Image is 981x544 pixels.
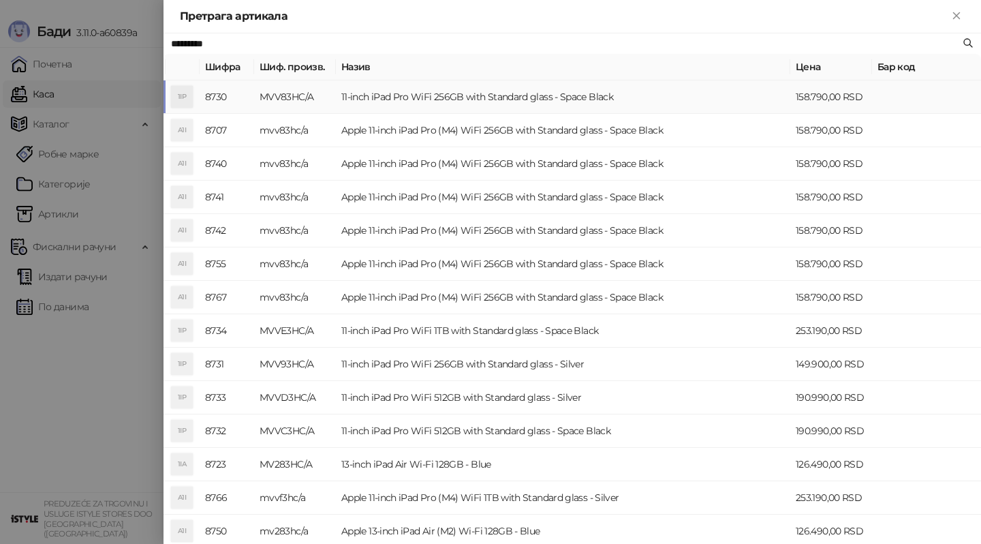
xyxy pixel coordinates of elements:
[171,320,193,342] div: 1IP
[200,414,254,448] td: 8732
[254,448,336,481] td: MV283HC/A
[790,481,872,515] td: 253.190,00 RSD
[200,381,254,414] td: 8733
[200,448,254,481] td: 8723
[790,80,872,114] td: 158.790,00 RSD
[790,414,872,448] td: 190.990,00 RSD
[790,214,872,247] td: 158.790,00 RSD
[336,381,790,414] td: 11-inch iPad Pro WiFi 512GB with Standard glass - Silver
[336,314,790,348] td: 11-inch iPad Pro WiFi 1TB with Standard glass - Space Black
[336,247,790,281] td: Apple 11-inch iPad Pro (M4) WiFi 256GB with Standard glass - Space Black
[790,314,872,348] td: 253.190,00 RSD
[200,181,254,214] td: 8741
[200,54,254,80] th: Шифра
[254,481,336,515] td: mvvf3hc/a
[336,448,790,481] td: 13-inch iPad Air Wi-Fi 128GB - Blue
[180,8,948,25] div: Претрага артикала
[200,147,254,181] td: 8740
[254,314,336,348] td: MVVE3HC/A
[254,114,336,147] td: mvv83hc/a
[254,414,336,448] td: MVVC3HC/A
[171,253,193,275] div: A1I
[171,153,193,175] div: A1I
[790,54,872,80] th: Цена
[171,286,193,308] div: A1I
[200,281,254,314] td: 8767
[171,86,193,108] div: 1IP
[336,481,790,515] td: Apple 11-inch iPad Pro (M4) WiFi 1TB with Standard glass - Silver
[254,381,336,414] td: MVVD3HC/A
[200,314,254,348] td: 8734
[254,214,336,247] td: mvv83hc/a
[948,8,965,25] button: Close
[336,54,790,80] th: Назив
[336,80,790,114] td: 11-inch iPad Pro WiFi 256GB with Standard glass - Space Black
[336,281,790,314] td: Apple 11-inch iPad Pro (M4) WiFi 256GB with Standard glass - Space Black
[171,119,193,141] div: A1I
[790,114,872,147] td: 158.790,00 RSD
[254,54,336,80] th: Шиф. произв.
[254,247,336,281] td: mvv83hc/a
[171,353,193,375] div: 1IP
[336,414,790,448] td: 11-inch iPad Pro WiFi 512GB with Standard glass - Space Black
[336,147,790,181] td: Apple 11-inch iPad Pro (M4) WiFi 256GB with Standard glass - Space Black
[790,348,872,381] td: 149.900,00 RSD
[790,281,872,314] td: 158.790,00 RSD
[790,147,872,181] td: 158.790,00 RSD
[336,114,790,147] td: Apple 11-inch iPad Pro (M4) WiFi 256GB with Standard glass - Space Black
[171,220,193,241] div: A1I
[200,348,254,381] td: 8731
[171,387,193,408] div: 1IP
[254,147,336,181] td: mvv83hc/a
[200,481,254,515] td: 8766
[336,214,790,247] td: Apple 11-inch iPad Pro (M4) WiFi 256GB with Standard glass - Space Black
[200,80,254,114] td: 8730
[254,348,336,381] td: MVV93HC/A
[200,214,254,247] td: 8742
[872,54,981,80] th: Бар код
[254,281,336,314] td: mvv83hc/a
[254,80,336,114] td: MVV83HC/A
[171,420,193,442] div: 1IP
[790,448,872,481] td: 126.490,00 RSD
[336,348,790,381] td: 11-inch iPad Pro WiFi 256GB with Standard glass - Silver
[171,453,193,475] div: 1IA
[171,186,193,208] div: A1I
[336,181,790,214] td: Apple 11-inch iPad Pro (M4) WiFi 256GB with Standard glass - Space Black
[254,181,336,214] td: mvv83hc/a
[200,114,254,147] td: 8707
[171,520,193,542] div: A1I
[790,247,872,281] td: 158.790,00 RSD
[790,381,872,414] td: 190.990,00 RSD
[790,181,872,214] td: 158.790,00 RSD
[171,487,193,509] div: A1I
[200,247,254,281] td: 8755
